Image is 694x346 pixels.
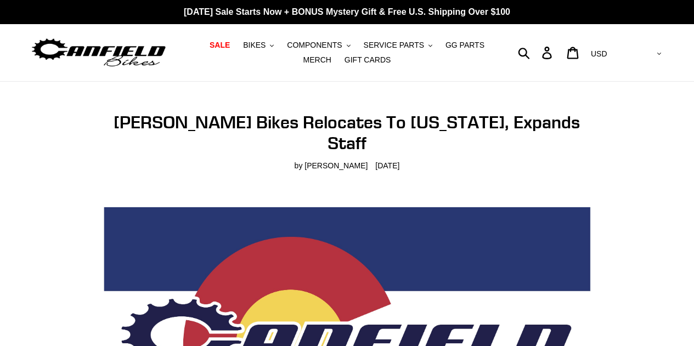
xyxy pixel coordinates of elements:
[298,53,337,67] a: MERCH
[339,53,397,67] a: GIFT CARDS
[287,41,342,50] span: COMPONENTS
[238,38,279,53] button: BIKES
[295,160,368,172] span: by [PERSON_NAME]
[345,55,391,65] span: GIFT CARDS
[440,38,490,53] a: GG PARTS
[358,38,438,53] button: SERVICE PARTS
[204,38,235,53] a: SALE
[364,41,424,50] span: SERVICE PARTS
[375,161,399,170] time: [DATE]
[30,36,167,70] img: Canfield Bikes
[303,55,331,65] span: MERCH
[210,41,230,50] span: SALE
[281,38,356,53] button: COMPONENTS
[243,41,266,50] span: BIKES
[99,112,595,154] h1: [PERSON_NAME] Bikes Relocates To [US_STATE], Expands Staff
[445,41,484,50] span: GG PARTS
